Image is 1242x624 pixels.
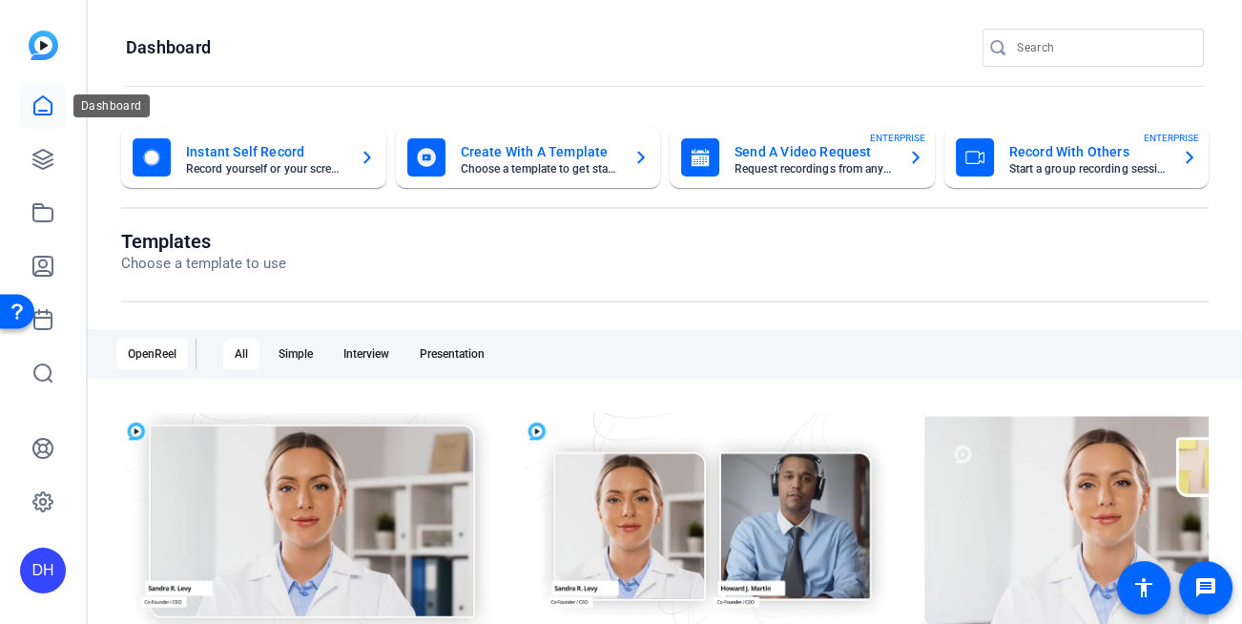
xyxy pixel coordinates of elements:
[73,94,150,117] div: Dashboard
[121,230,286,253] h1: Templates
[1194,576,1217,599] mat-icon: message
[735,140,893,163] mat-card-title: Send A Video Request
[116,339,188,369] div: OpenReel
[735,163,893,175] mat-card-subtitle: Request recordings from anyone, anywhere
[944,127,1210,188] button: Record With OthersStart a group recording sessionENTERPRISE
[186,163,344,175] mat-card-subtitle: Record yourself or your screen
[408,339,496,369] div: Presentation
[1009,163,1168,175] mat-card-subtitle: Start a group recording session
[1132,576,1155,599] mat-icon: accessibility
[1017,36,1189,59] input: Search
[670,127,935,188] button: Send A Video RequestRequest recordings from anyone, anywhereENTERPRISE
[126,36,211,59] h1: Dashboard
[1144,131,1199,145] span: ENTERPRISE
[121,253,286,275] p: Choose a template to use
[121,127,386,188] button: Instant Self RecordRecord yourself or your screen
[870,131,925,145] span: ENTERPRISE
[1009,140,1168,163] mat-card-title: Record With Others
[186,140,344,163] mat-card-title: Instant Self Record
[29,31,58,60] img: blue-gradient.svg
[267,339,324,369] div: Simple
[20,548,66,593] div: DH
[223,339,259,369] div: All
[332,339,401,369] div: Interview
[396,127,661,188] button: Create With A TemplateChoose a template to get started
[461,140,619,163] mat-card-title: Create With A Template
[461,163,619,175] mat-card-subtitle: Choose a template to get started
